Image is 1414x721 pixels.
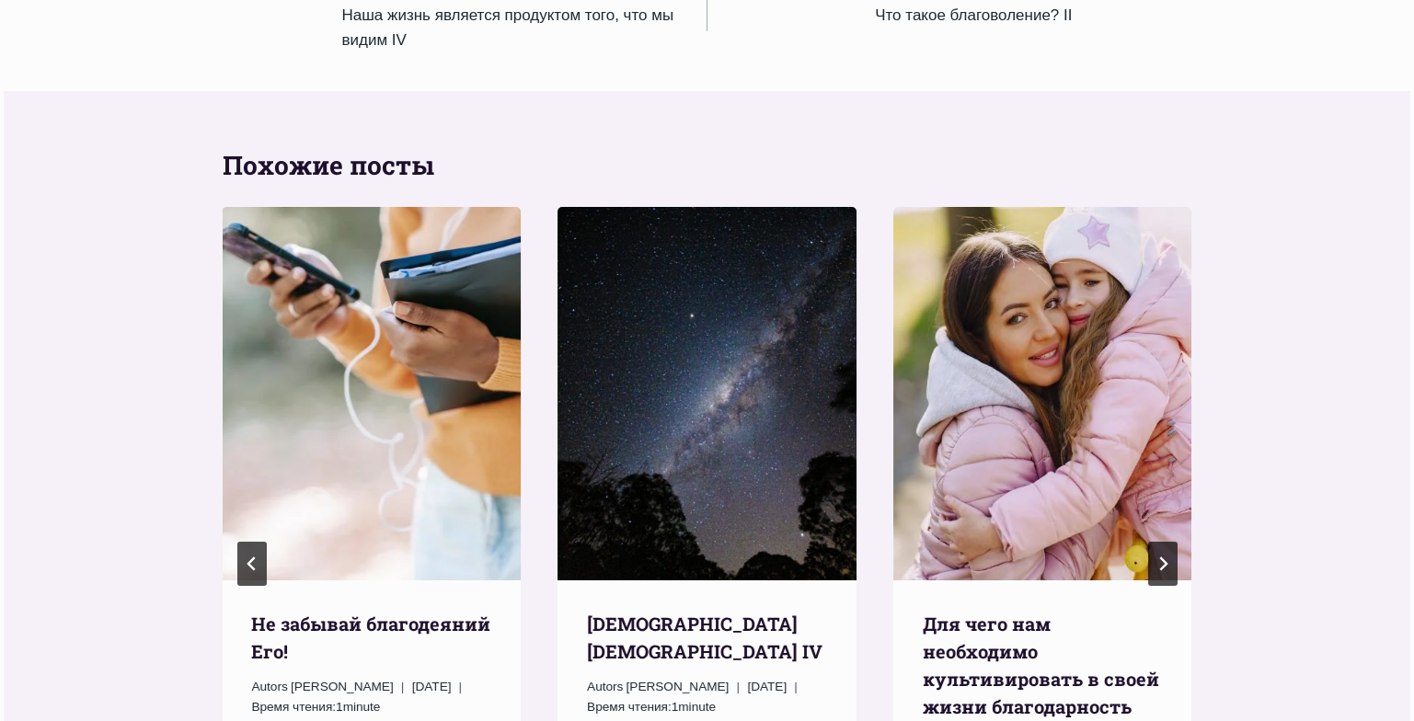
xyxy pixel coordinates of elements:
[412,677,452,697] time: [DATE]
[291,680,394,693] span: [PERSON_NAME]
[587,677,623,697] span: Autors
[251,677,287,697] span: Autors
[587,697,716,717] span: 1
[237,542,267,586] button: Go to last slide
[627,680,730,693] span: [PERSON_NAME]
[251,612,490,663] a: Не забывай благодеяний Его!
[251,697,380,717] span: 1
[923,612,1159,718] a: Для чего нам необходимо культивировать в своей жизни благодарность
[587,700,672,714] span: Время чтения:
[343,700,381,714] span: minute
[558,207,856,580] img: Господство Иисуса Христа IV
[587,612,822,663] a: [DEMOGRAPHIC_DATA] [DEMOGRAPHIC_DATA] IV
[747,677,787,697] time: [DATE]
[223,146,1192,185] h2: Похожие посты
[251,700,336,714] span: Время чтения:
[893,207,1192,580] img: Для чего нам необходимо культивировать в своей жизни благодарность
[222,207,521,580] img: Не забывай благодеяний Его!
[1148,542,1178,586] button: Следующий
[678,700,716,714] span: minute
